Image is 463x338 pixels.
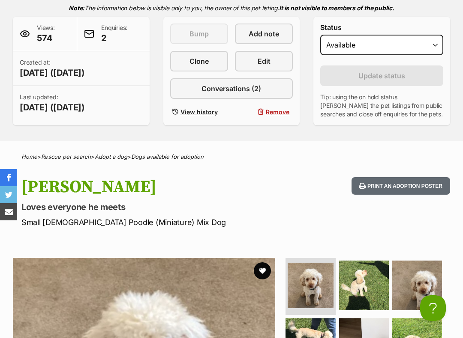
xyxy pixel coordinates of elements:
button: Update status [320,65,443,86]
span: 2 [101,32,127,44]
span: [DATE] ([DATE]) [20,67,85,79]
p: Loves everyone he meets [21,201,284,213]
a: Home [21,153,37,160]
h1: [PERSON_NAME] [21,177,284,197]
img: Photo of Georgie [288,263,333,308]
p: Tip: using the on hold status [PERSON_NAME] the pet listings from public searches and close off e... [320,93,443,119]
p: Enquiries: [101,24,127,44]
iframe: Help Scout Beacon - Open [420,295,446,321]
span: Edit [258,56,271,66]
span: Add note [249,29,279,39]
span: Remove [266,107,289,116]
span: 574 [37,32,55,44]
img: Photo of Georgie [339,261,389,310]
span: Clone [189,56,209,66]
a: Edit [235,51,293,71]
a: Dogs available for adoption [131,153,204,160]
button: Print an adoption poster [352,177,450,195]
a: View history [170,106,228,118]
img: Photo of Georgie [392,261,442,310]
a: Add note [235,24,293,44]
p: Last updated: [20,93,85,113]
button: favourite [254,262,271,279]
button: Remove [235,106,293,118]
a: Clone [170,51,228,71]
a: Adopt a dog [95,153,127,160]
span: Update status [358,71,405,81]
strong: It is not visible to members of the public. [279,4,394,12]
p: Views: [37,24,55,44]
a: Conversations (2) [170,78,293,99]
span: [DATE] ([DATE]) [20,101,85,113]
label: Status [320,24,443,31]
span: Conversations (2) [201,83,261,94]
button: Bump [170,24,228,44]
strong: Note: [69,4,84,12]
a: Rescue pet search [41,153,91,160]
p: Created at: [20,58,85,79]
span: Bump [189,29,209,39]
p: Small [DEMOGRAPHIC_DATA] Poodle (Miniature) Mix Dog [21,216,284,228]
span: View history [180,107,218,116]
